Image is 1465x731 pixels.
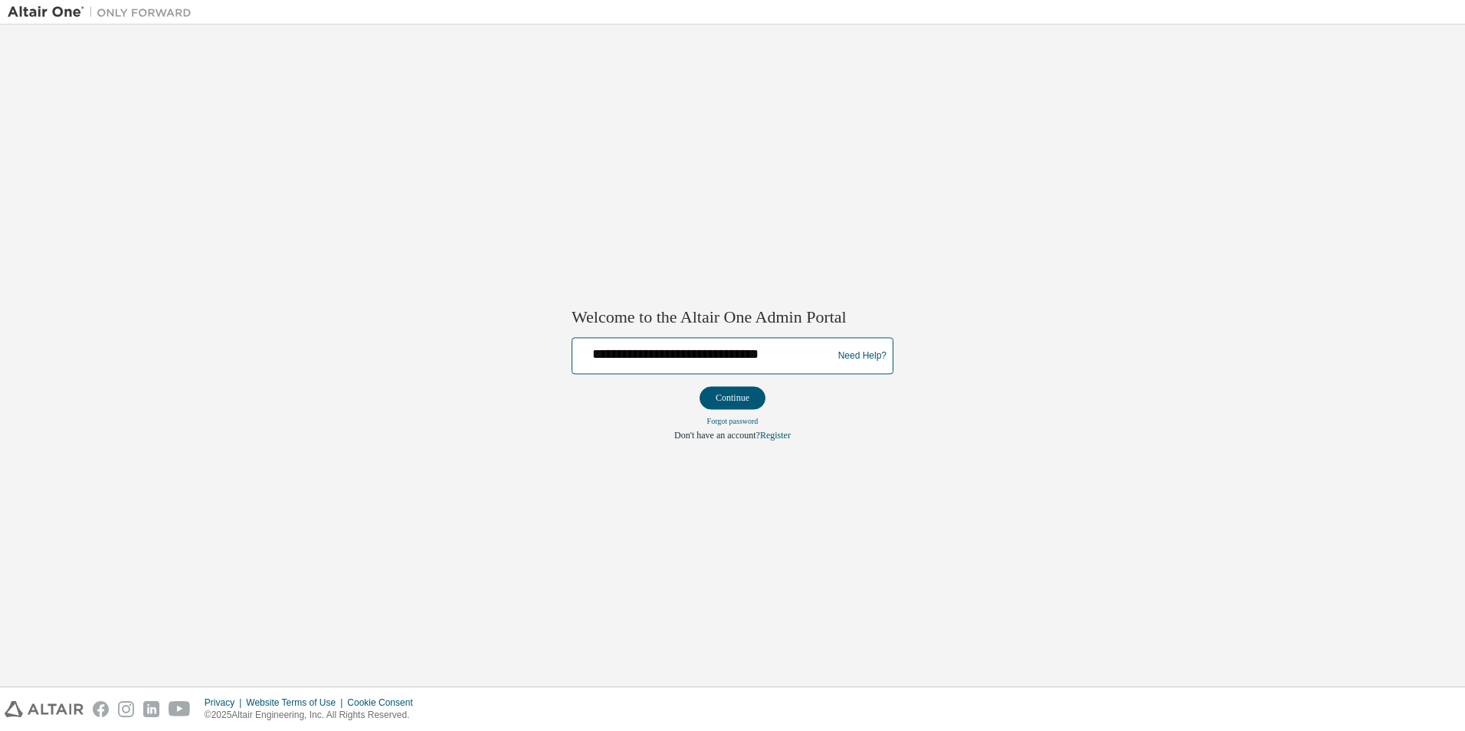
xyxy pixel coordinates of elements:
img: instagram.svg [118,701,134,717]
div: Cookie Consent [347,697,421,709]
a: Register [760,431,791,441]
span: Don't have an account? [674,431,760,441]
img: linkedin.svg [143,701,159,717]
a: Need Help? [838,356,887,356]
img: facebook.svg [93,701,109,717]
div: Privacy [205,697,246,709]
div: Website Terms of Use [246,697,347,709]
h2: Welcome to the Altair One Admin Portal [572,306,893,328]
img: Altair One [8,5,199,20]
button: Continue [700,387,765,410]
p: © 2025 Altair Engineering, Inc. All Rights Reserved. [205,709,422,722]
a: Forgot password [707,418,759,426]
img: youtube.svg [169,701,191,717]
img: altair_logo.svg [5,701,84,717]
